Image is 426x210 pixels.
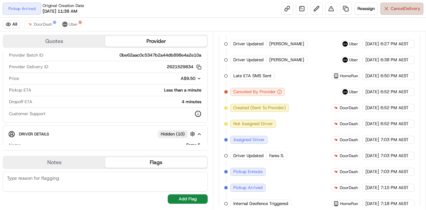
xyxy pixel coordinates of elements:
[233,57,264,63] span: Driver Updated
[380,153,409,159] span: 7:03 PM AEST
[9,142,21,148] span: Name
[59,20,81,28] button: Uber
[7,26,121,37] p: Welcome 👋
[3,157,105,168] button: Notes
[342,57,348,63] img: uber-new-logo.jpeg
[340,105,358,110] span: DoorDash
[357,6,375,12] span: Reassign
[340,121,358,126] span: DoorDash
[365,153,379,159] span: [DATE]
[333,169,338,174] img: doordash_logo_v2.png
[158,130,197,138] button: Hidden (10)
[9,99,32,105] span: Dropoff ETA
[17,43,120,50] input: Got a question? Start typing here...
[56,97,62,102] div: 💻
[233,41,264,47] span: Driver Updated
[3,36,105,47] button: Quotes
[380,201,409,207] span: 7:18 PM AEST
[9,87,31,93] span: Pickup ETA
[349,41,358,47] span: Uber
[19,131,49,137] span: Driver Details
[365,121,379,127] span: [DATE]
[333,185,338,190] img: doordash_logo_v2.png
[69,22,78,27] span: Uber
[7,6,20,20] img: Nash
[333,201,358,206] button: HomeRun
[24,20,55,28] button: DoorDash
[35,99,201,105] div: 4 minutes
[333,121,338,126] img: doordash_logo_v2.png
[233,89,276,95] span: Canceled By Provider
[340,169,358,174] span: DoorDash
[342,89,348,95] img: uber-new-logo.jpeg
[233,105,286,111] span: Created (Sent To Provider)
[380,57,409,63] span: 6:38 PM AEST
[340,137,358,142] span: DoorDash
[105,36,207,47] button: Provider
[380,121,409,127] span: 6:52 PM AEST
[23,70,84,75] div: We're available if you need us!
[167,64,201,70] button: 2621529834
[365,137,379,143] span: [DATE]
[340,153,358,158] span: DoorDash
[233,153,264,159] span: Driver Updated
[365,89,379,95] span: [DATE]
[9,76,19,82] span: Price
[349,57,358,63] span: Uber
[105,157,207,168] button: Flags
[43,8,77,14] span: [DATE] 11:38 AM
[380,105,409,111] span: 6:52 PM AEST
[354,3,378,15] button: Reassign
[119,52,201,58] span: 0be62aac0c5347b2a44db898e4a2e10a
[380,73,409,79] span: 6:50 PM AEST
[13,96,51,103] span: Knowledge Base
[233,185,263,191] span: Pickup Arrived
[63,96,107,103] span: API Documentation
[365,185,379,191] span: [DATE]
[365,73,379,79] span: [DATE]
[342,41,348,47] img: uber-new-logo.jpeg
[66,112,81,117] span: Pylon
[23,63,109,70] div: Start new chat
[3,20,20,28] button: All
[380,169,409,175] span: 7:03 PM AEST
[9,64,48,70] span: Provider Delivery ID
[233,121,273,127] span: Not Assigned Driver
[9,52,43,58] span: Provider Batch ID
[233,201,288,207] span: Internal Geofence Triggered
[269,41,304,47] span: [PERSON_NAME]
[380,41,409,47] span: 6:27 PM AEST
[380,137,409,143] span: 7:03 PM AEST
[365,201,379,207] span: [DATE]
[168,194,208,204] button: Add Flag
[7,63,19,75] img: 1736555255976-a54dd68f-1ca7-489b-9aae-adbdc363a1c4
[27,22,33,27] img: doordash_logo_v2.png
[143,76,201,82] button: A$9.50
[269,153,284,159] span: Fares S.
[161,131,185,137] span: Hidden ( 10 )
[23,142,201,148] div: Fares S.
[62,22,68,27] img: uber-new-logo.jpeg
[349,89,358,95] span: Uber
[4,94,54,105] a: 📗Knowledge Base
[7,97,12,102] div: 📗
[380,3,423,15] button: CancelDelivery
[340,73,358,79] span: HomeRun
[365,57,379,63] span: [DATE]
[365,105,379,111] span: [DATE]
[9,111,46,117] span: Customer Support
[233,73,272,79] span: Late ETA SMS Sent
[365,169,379,175] span: [DATE]
[380,185,409,191] span: 7:15 PM AEST
[47,112,81,117] a: Powered byPylon
[333,153,338,158] img: doordash_logo_v2.png
[34,87,201,93] div: Less than a minute
[333,137,338,142] img: doordash_logo_v2.png
[365,41,379,47] span: [DATE]
[43,3,84,8] span: Original Creation Date
[8,128,202,139] button: Driver DetailsHidden (10)
[113,65,121,73] button: Start new chat
[233,169,263,175] span: Pickup Enroute
[391,6,420,12] span: Cancel Delivery
[269,57,304,63] span: [PERSON_NAME]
